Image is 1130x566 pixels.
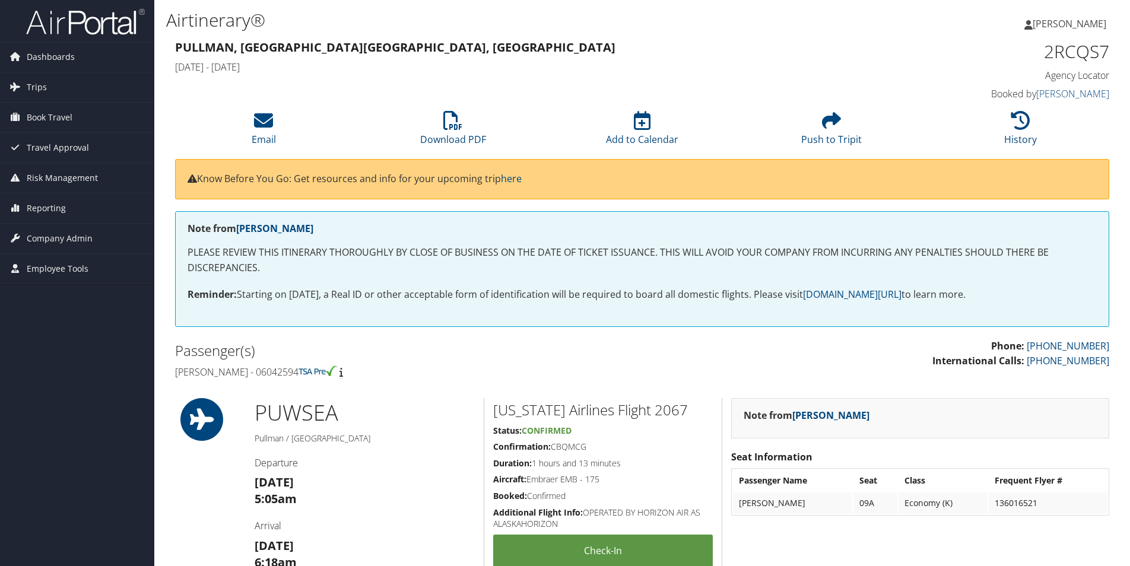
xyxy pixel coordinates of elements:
[733,492,852,514] td: [PERSON_NAME]
[731,450,812,463] strong: Seat Information
[493,490,713,502] h5: Confirmed
[889,39,1109,64] h1: 2RCQS7
[493,457,532,469] strong: Duration:
[889,87,1109,100] h4: Booked by
[1036,87,1109,100] a: [PERSON_NAME]
[1027,339,1109,352] a: [PHONE_NUMBER]
[1033,17,1106,30] span: [PERSON_NAME]
[853,470,897,491] th: Seat
[420,117,486,146] a: Download PDF
[27,224,93,253] span: Company Admin
[493,441,713,453] h5: CBQMCG
[501,172,522,185] a: here
[175,39,615,55] strong: Pullman, [GEOGRAPHIC_DATA] [GEOGRAPHIC_DATA], [GEOGRAPHIC_DATA]
[899,492,988,514] td: Economy (K)
[26,8,145,36] img: airportal-logo.png
[175,61,871,74] h4: [DATE] - [DATE]
[989,470,1107,491] th: Frequent Flyer #
[792,409,869,422] a: [PERSON_NAME]
[252,117,276,146] a: Email
[493,400,713,420] h2: [US_STATE] Airlines Flight 2067
[188,171,1097,187] p: Know Before You Go: Get resources and info for your upcoming trip
[27,133,89,163] span: Travel Approval
[522,425,572,436] span: Confirmed
[255,491,297,507] strong: 5:05am
[493,473,713,485] h5: Embraer EMB - 175
[803,288,902,301] a: [DOMAIN_NAME][URL]
[853,492,897,514] td: 09A
[27,103,72,132] span: Book Travel
[493,490,527,501] strong: Booked:
[1024,6,1118,42] a: [PERSON_NAME]
[493,425,522,436] strong: Status:
[606,117,678,146] a: Add to Calendar
[166,8,801,33] h1: Airtinerary®
[1027,354,1109,367] a: [PHONE_NUMBER]
[493,473,526,485] strong: Aircraft:
[899,470,988,491] th: Class
[27,163,98,193] span: Risk Management
[27,193,66,223] span: Reporting
[932,354,1024,367] strong: International Calls:
[188,245,1097,275] p: PLEASE REVIEW THIS ITINERARY THOROUGHLY BY CLOSE OF BUSINESS ON THE DATE OF TICKET ISSUANCE. THIS...
[27,42,75,72] span: Dashboards
[493,507,583,518] strong: Additional Flight Info:
[299,365,337,376] img: tsa-precheck.png
[27,254,88,284] span: Employee Tools
[255,474,294,490] strong: [DATE]
[255,433,475,444] h5: Pullman / [GEOGRAPHIC_DATA]
[236,222,313,235] a: [PERSON_NAME]
[733,470,852,491] th: Passenger Name
[991,339,1024,352] strong: Phone:
[801,117,862,146] a: Push to Tripit
[255,519,475,532] h4: Arrival
[1004,117,1037,146] a: History
[989,492,1107,514] td: 136016521
[493,507,713,530] h5: OPERATED BY HORIZON AIR AS ALASKAHORIZON
[255,398,475,428] h1: PUW SEA
[27,72,47,102] span: Trips
[255,538,294,554] strong: [DATE]
[188,288,237,301] strong: Reminder:
[744,409,869,422] strong: Note from
[188,287,1097,303] p: Starting on [DATE], a Real ID or other acceptable form of identification will be required to boar...
[175,365,633,379] h4: [PERSON_NAME] - 06042594
[255,456,475,469] h4: Departure
[493,457,713,469] h5: 1 hours and 13 minutes
[889,69,1109,82] h4: Agency Locator
[493,441,551,452] strong: Confirmation:
[175,341,633,361] h2: Passenger(s)
[188,222,313,235] strong: Note from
